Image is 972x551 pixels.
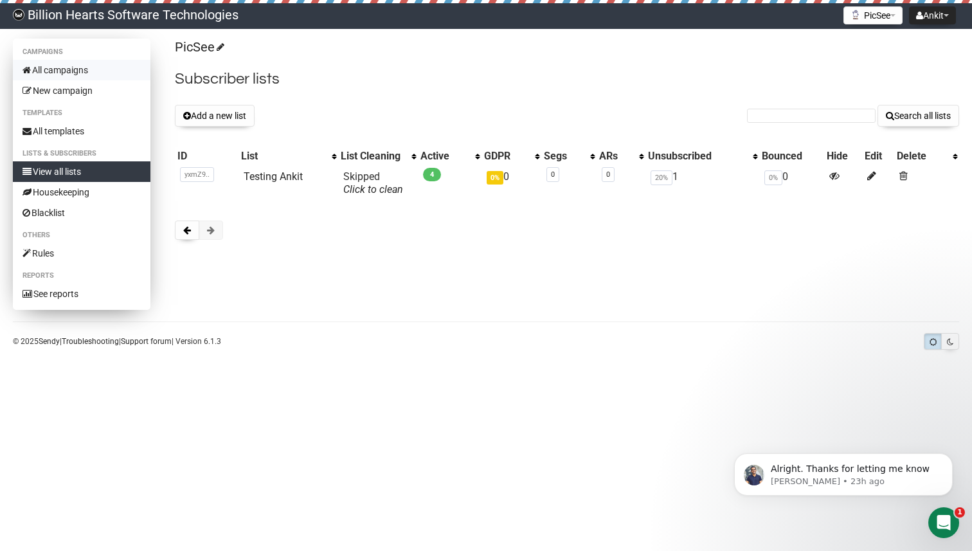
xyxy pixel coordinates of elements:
[894,147,959,165] th: Delete: No sort applied, activate to apply an ascending sort
[13,334,221,348] p: © 2025 | | | Version 6.1.3
[764,170,782,185] span: 0%
[13,121,150,141] a: All templates
[13,80,150,101] a: New campaign
[13,182,150,203] a: Housekeeping
[13,243,150,264] a: Rules
[482,165,541,201] td: 0
[597,147,645,165] th: ARs: No sort applied, activate to apply an ascending sort
[645,147,759,165] th: Unsubscribed: No sort applied, activate to apply an ascending sort
[13,268,150,284] li: Reports
[13,228,150,243] li: Others
[645,165,759,201] td: 1
[13,60,150,80] a: All campaigns
[175,147,239,165] th: ID: No sort applied, sorting is disabled
[865,150,892,163] div: Edit
[177,150,236,163] div: ID
[13,105,150,121] li: Templates
[862,147,894,165] th: Edit: No sort applied, sorting is disabled
[175,39,222,55] a: PicSee
[175,105,255,127] button: Add a new list
[827,150,860,163] div: Hide
[651,170,672,185] span: 20%
[13,146,150,161] li: Lists & subscribers
[762,150,822,163] div: Bounced
[648,150,746,163] div: Unsubscribed
[909,6,956,24] button: Ankit
[13,44,150,60] li: Campaigns
[239,147,338,165] th: List: No sort applied, activate to apply an ascending sort
[175,68,959,91] h2: Subscriber lists
[343,183,403,195] a: Click to clean
[955,507,965,518] span: 1
[482,147,541,165] th: GDPR: No sort applied, activate to apply an ascending sort
[338,147,418,165] th: List Cleaning: No sort applied, activate to apply an ascending sort
[13,203,150,223] a: Blacklist
[759,147,825,165] th: Bounced: No sort applied, sorting is disabled
[824,147,862,165] th: Hide: No sort applied, sorting is disabled
[759,165,825,201] td: 0
[928,507,959,538] iframe: Intercom live chat
[420,150,469,163] div: Active
[121,337,172,346] a: Support forum
[606,170,610,179] a: 0
[241,150,325,163] div: List
[180,167,214,182] span: yxmZ9..
[843,6,903,24] button: PicSee
[13,284,150,304] a: See reports
[878,105,959,127] button: Search all lists
[13,161,150,182] a: View all lists
[541,147,597,165] th: Segs: No sort applied, activate to apply an ascending sort
[715,426,972,516] iframe: Intercom notifications message
[484,150,528,163] div: GDPR
[423,168,441,181] span: 4
[244,170,303,183] a: Testing Ankit
[551,170,555,179] a: 0
[487,171,503,185] span: 0%
[62,337,119,346] a: Troubleshooting
[897,150,946,163] div: Delete
[599,150,633,163] div: ARs
[39,337,60,346] a: Sendy
[851,10,861,20] img: 1.png
[341,150,405,163] div: List Cleaning
[544,150,584,163] div: Segs
[13,9,24,21] img: effe5b2fa787bc607dbd7d713549ef12
[343,170,403,195] span: Skipped
[418,147,482,165] th: Active: No sort applied, activate to apply an ascending sort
